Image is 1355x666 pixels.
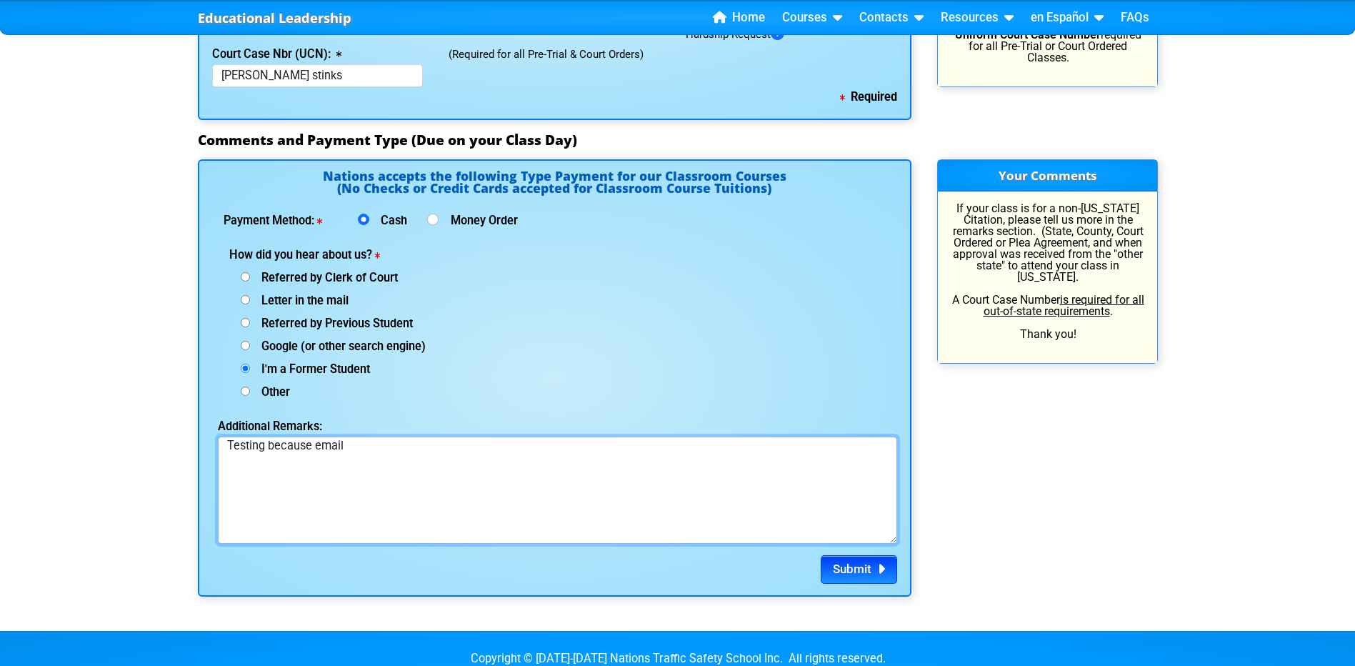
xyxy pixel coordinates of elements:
[250,271,398,284] span: Referred by Clerk of Court
[445,215,518,227] label: Money Order
[436,44,909,88] div: (Required for all Pre-Trial & Court Orders)
[938,160,1157,192] h3: Your Comments
[241,272,250,282] input: Referred by Clerk of Court
[833,562,871,576] span: Submit
[212,49,341,60] label: Court Case Nbr (UCN):
[212,64,424,88] input: 2024-TR-001234
[776,7,848,29] a: Courses
[241,341,250,350] input: Google (or other search engine)
[840,90,897,104] b: Required
[250,317,413,330] span: Referred by Previous Student
[250,362,370,376] span: I'm a Former Student
[241,295,250,304] input: Letter in the mail
[375,215,413,227] label: Cash
[707,7,771,29] a: Home
[229,249,452,261] label: How did you hear about us?
[241,387,250,396] input: Other
[854,7,929,29] a: Contacts
[935,7,1019,29] a: Resources
[984,293,1144,318] u: is required for all out-of-state requirements
[1025,7,1109,29] a: en Español
[224,215,338,227] label: Payment Method:
[821,555,897,584] button: Submit
[250,385,290,399] span: Other
[198,6,351,30] a: Educational Leadership
[241,318,250,327] input: Referred by Previous Student
[951,203,1144,340] p: If your class is for a non-[US_STATE] Citation, please tell us more in the remarks section. (Stat...
[250,339,426,353] span: Google (or other search engine)
[241,364,250,373] input: I'm a Former Student
[198,131,1158,149] h3: Comments and Payment Type (Due on your Class Day)
[1115,7,1155,29] a: FAQs
[218,421,388,432] label: Additional Remarks:
[250,294,349,307] span: Letter in the mail
[212,170,897,200] h4: Nations accepts the following Type Payment for our Classroom Courses (No Checks or Credit Cards a...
